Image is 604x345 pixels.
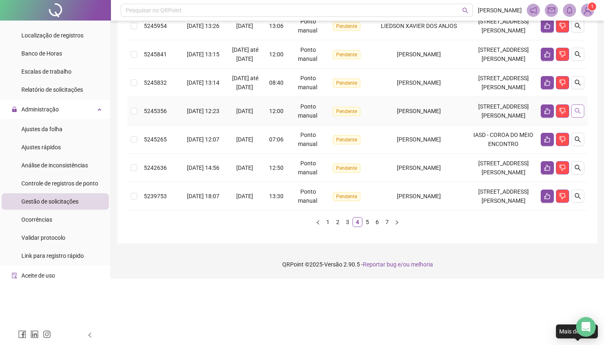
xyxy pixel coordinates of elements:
[353,217,362,227] li: 4
[353,218,362,227] a: 4
[333,192,360,201] span: Pendente
[544,79,551,86] span: like
[12,273,17,278] span: audit
[236,23,253,29] span: [DATE]
[144,193,167,199] span: 5239753
[333,79,360,88] span: Pendente
[397,164,441,171] span: [PERSON_NAME]
[544,108,551,114] span: like
[269,164,284,171] span: 12:50
[544,23,551,29] span: like
[392,217,402,227] button: right
[574,51,581,58] span: search
[462,7,468,14] span: search
[21,252,84,259] span: Link para registro rápido
[343,217,353,227] li: 3
[581,4,594,16] img: 94430
[333,135,360,144] span: Pendente
[559,164,566,171] span: dislike
[343,218,352,227] a: 3
[187,51,219,58] span: [DATE] 13:15
[530,7,537,14] span: notification
[298,160,317,176] span: Ponto manual
[574,108,581,114] span: search
[313,217,323,227] button: left
[21,162,88,169] span: Análise de inconsistências
[144,108,167,114] span: 5245356
[21,216,52,223] span: Ocorrências
[559,108,566,114] span: dislike
[21,50,62,57] span: Banco de Horas
[21,32,83,39] span: Localização de registros
[372,217,382,227] li: 6
[144,23,167,29] span: 5245954
[269,51,284,58] span: 12:00
[478,6,522,15] span: [PERSON_NAME]
[544,136,551,143] span: like
[144,79,167,86] span: 5245832
[298,103,317,119] span: Ponto manual
[298,188,317,204] span: Ponto manual
[298,75,317,90] span: Ponto manual
[324,261,342,268] span: Versão
[544,164,551,171] span: like
[469,12,537,40] td: [STREET_ADDRESS][PERSON_NAME]
[382,217,392,227] li: 7
[313,217,323,227] li: Página anterior
[397,79,441,86] span: [PERSON_NAME]
[144,136,167,143] span: 5245265
[363,218,372,227] a: 5
[21,68,71,75] span: Escalas de trabalho
[269,79,284,86] span: 08:40
[392,217,402,227] li: Próxima página
[21,180,98,187] span: Controle de registros de ponto
[236,108,253,114] span: [DATE]
[556,324,598,338] div: Mais detalhes
[269,23,284,29] span: 13:06
[397,193,441,199] span: [PERSON_NAME]
[21,126,62,132] span: Ajustes da folha
[333,164,360,173] span: Pendente
[559,193,566,199] span: dislike
[236,164,253,171] span: [DATE]
[544,193,551,199] span: like
[574,79,581,86] span: search
[21,272,55,279] span: Aceite de uso
[383,218,392,227] a: 7
[187,23,219,29] span: [DATE] 13:26
[469,97,537,125] td: [STREET_ADDRESS][PERSON_NAME]
[187,164,219,171] span: [DATE] 14:56
[469,125,537,154] td: IASD - COROA DO MEIO ENCONTRO
[559,23,566,29] span: dislike
[187,79,219,86] span: [DATE] 13:14
[574,164,581,171] span: search
[236,193,253,199] span: [DATE]
[298,46,317,62] span: Ponto manual
[21,198,78,205] span: Gestão de solicitações
[269,136,284,143] span: 07:06
[21,106,59,113] span: Administração
[323,217,333,227] li: 1
[21,86,83,93] span: Relatório de solicitações
[363,261,433,268] span: Reportar bug e/ou melhoria
[574,136,581,143] span: search
[574,193,581,199] span: search
[574,23,581,29] span: search
[333,22,360,31] span: Pendente
[144,164,167,171] span: 5242636
[269,193,284,199] span: 13:30
[394,220,399,225] span: right
[21,234,65,241] span: Validar protocolo
[373,218,382,227] a: 6
[144,51,167,58] span: 5245841
[43,330,51,338] span: instagram
[333,218,342,227] a: 2
[236,136,253,143] span: [DATE]
[333,107,360,116] span: Pendente
[30,330,39,338] span: linkedin
[381,23,457,29] span: LIEDSON XAVIER DOS ANJOS
[559,79,566,86] span: dislike
[469,69,537,97] td: [STREET_ADDRESS][PERSON_NAME]
[18,330,26,338] span: facebook
[559,136,566,143] span: dislike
